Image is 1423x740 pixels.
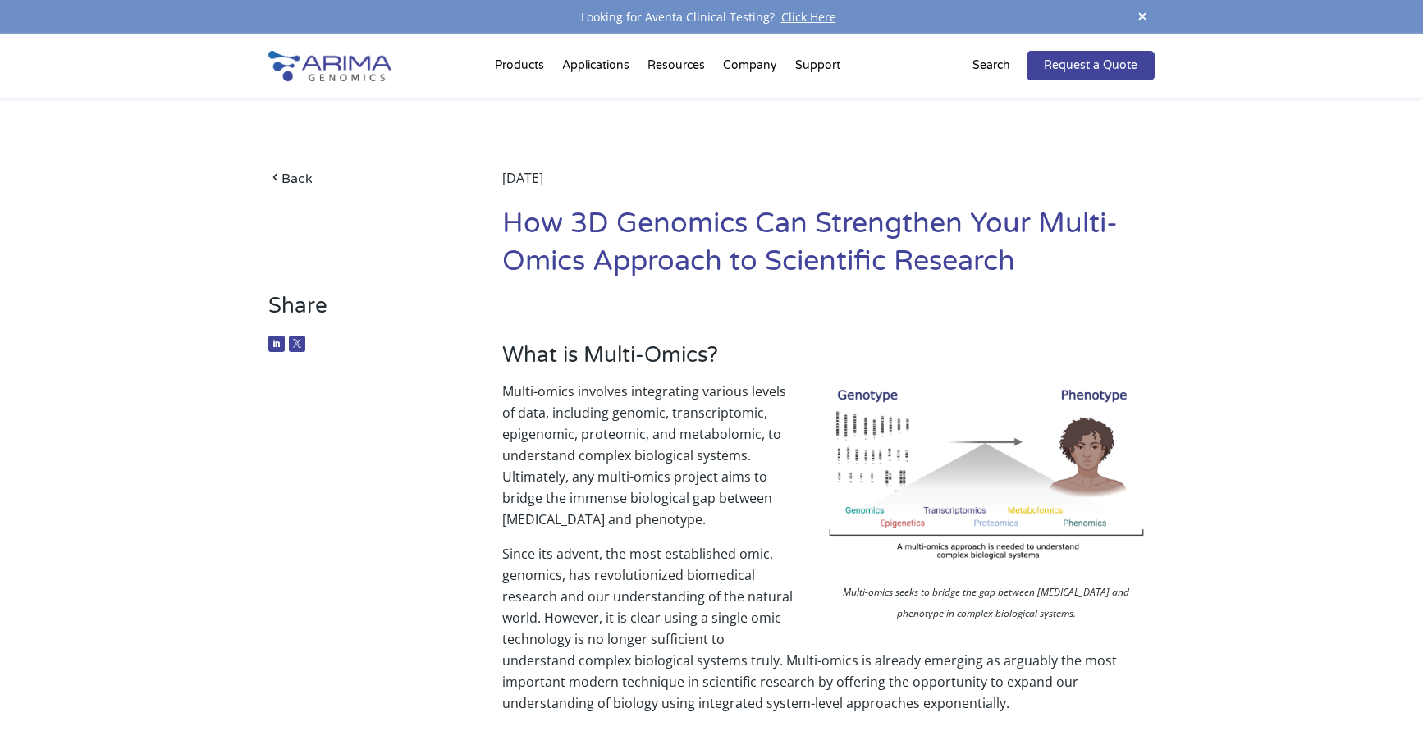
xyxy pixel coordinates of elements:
[1027,51,1155,80] a: Request a Quote
[775,9,843,25] a: Click Here
[502,167,1155,205] div: [DATE]
[502,543,1155,714] p: Since its advent, the most established omic, genomics, has revolutionized biomedical research and...
[502,381,1155,543] p: Multi-omics involves integrating various levels of data, including genomic, transcriptomic, epige...
[972,55,1010,76] p: Search
[268,51,391,81] img: Arima-Genomics-logo
[268,167,453,190] a: Back
[502,205,1155,293] h1: How 3D Genomics Can Strengthen Your Multi-Omics Approach to Scientific Research
[818,582,1155,628] p: Multi-omics seeks to bridge the gap between [MEDICAL_DATA] and phenotype in complex biological sy...
[502,342,1155,381] h3: What is Multi-Omics?
[268,7,1155,28] div: Looking for Aventa Clinical Testing?
[268,293,453,331] h3: Share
